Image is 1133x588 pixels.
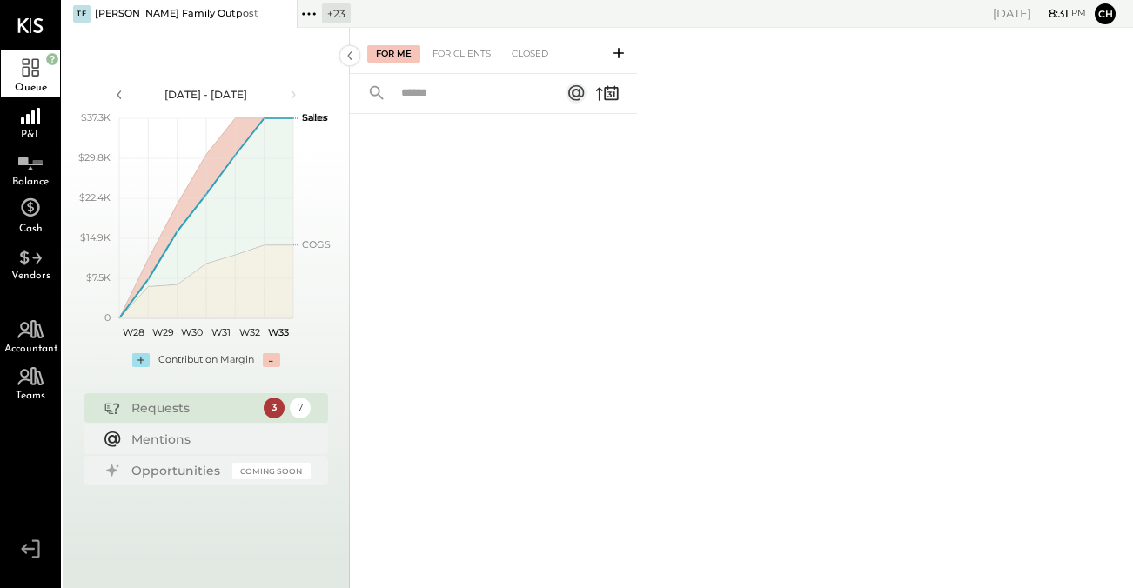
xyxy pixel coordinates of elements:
a: Accountant [1,311,60,358]
div: For Me [367,45,420,63]
text: W31 [211,326,230,338]
text: W28 [123,326,144,338]
span: 8 : 31 [1034,5,1069,22]
div: Coming Soon [232,463,311,479]
a: Cash [1,191,60,238]
a: Teams [1,358,60,405]
text: 0 [104,311,111,324]
text: $14.9K [80,231,111,244]
span: pm [1071,7,1086,19]
text: W32 [239,326,260,338]
div: - [263,353,280,367]
text: W30 [180,326,202,338]
span: Teams [16,391,45,401]
div: 7 [290,398,311,418]
text: Sales [302,111,328,124]
text: COGS [302,238,331,251]
span: P&L [21,130,41,140]
span: Queue [15,83,47,93]
span: Vendors [11,271,50,281]
div: [DATE] [993,5,1086,22]
button: Ch [1095,3,1116,24]
a: Vendors [1,238,60,285]
div: Opportunities [131,462,224,479]
a: Queue [1,50,60,97]
div: Contribution Margin [158,353,254,367]
div: [PERSON_NAME] Family Outpost [95,7,258,21]
div: + [132,353,150,367]
div: Requests [131,399,255,417]
div: Mentions [131,431,302,448]
div: For Clients [424,45,499,63]
text: W33 [268,326,289,338]
text: $29.8K [78,151,111,164]
div: 3 [264,398,285,418]
span: Cash [19,224,43,234]
div: [DATE] - [DATE] [132,87,280,102]
div: + 23 [322,3,351,23]
span: Balance [12,177,49,187]
div: Closed [503,45,557,63]
span: Accountant [4,344,57,354]
a: P&L [1,97,60,144]
div: TF [73,5,91,23]
text: $22.4K [79,191,111,204]
text: $37.3K [81,111,111,124]
text: W29 [151,326,173,338]
a: Balance [1,144,60,191]
text: $7.5K [86,271,111,284]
